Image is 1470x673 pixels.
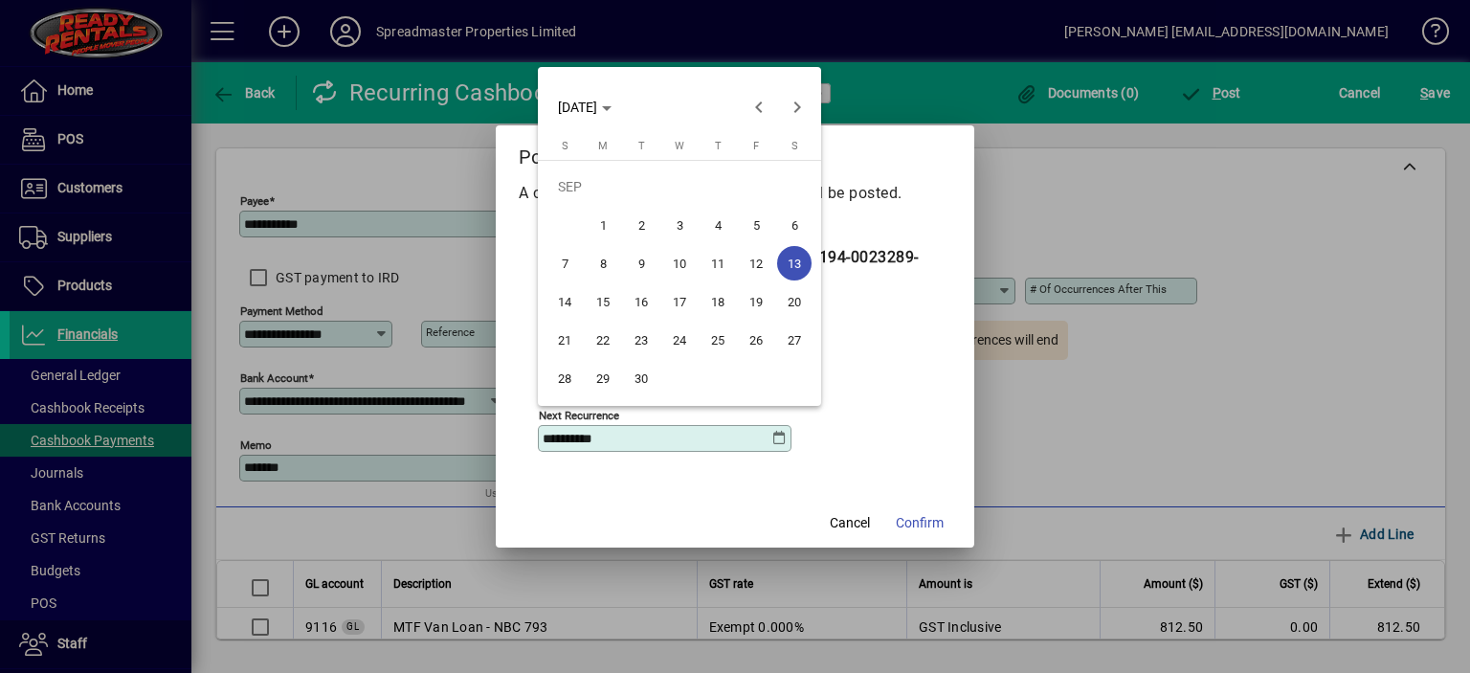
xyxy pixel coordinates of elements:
button: Mon Sep 01 2025 [584,206,622,244]
button: Sun Sep 28 2025 [546,359,584,397]
span: 17 [662,284,697,319]
span: 5 [739,208,773,242]
span: 12 [739,246,773,280]
button: Mon Sep 08 2025 [584,244,622,282]
span: M [598,140,608,152]
button: Wed Sep 24 2025 [660,321,699,359]
span: 29 [586,361,620,395]
span: 21 [547,323,582,357]
span: 18 [701,284,735,319]
button: Sat Sep 13 2025 [775,244,813,282]
button: Thu Sep 25 2025 [699,321,737,359]
span: 10 [662,246,697,280]
span: 14 [547,284,582,319]
button: Tue Sep 02 2025 [622,206,660,244]
button: Thu Sep 04 2025 [699,206,737,244]
span: 28 [547,361,582,395]
button: Wed Sep 03 2025 [660,206,699,244]
button: Fri Sep 26 2025 [737,321,775,359]
span: 7 [547,246,582,280]
button: Fri Sep 05 2025 [737,206,775,244]
span: F [753,140,759,152]
span: 20 [777,284,812,319]
span: 22 [586,323,620,357]
button: Thu Sep 18 2025 [699,282,737,321]
button: Choose month and year [550,90,619,124]
td: SEP [546,168,813,206]
button: Mon Sep 29 2025 [584,359,622,397]
button: Next month [778,88,816,126]
span: 13 [777,246,812,280]
span: T [638,140,645,152]
span: 9 [624,246,658,280]
span: S [562,140,568,152]
span: 11 [701,246,735,280]
button: Sat Sep 06 2025 [775,206,813,244]
button: Wed Sep 17 2025 [660,282,699,321]
span: 24 [662,323,697,357]
button: Mon Sep 22 2025 [584,321,622,359]
span: 1 [586,208,620,242]
button: Mon Sep 15 2025 [584,282,622,321]
button: Tue Sep 09 2025 [622,244,660,282]
button: Previous month [740,88,778,126]
button: Tue Sep 30 2025 [622,359,660,397]
span: 25 [701,323,735,357]
span: 23 [624,323,658,357]
span: W [675,140,684,152]
button: Sat Sep 27 2025 [775,321,813,359]
span: 3 [662,208,697,242]
span: S [791,140,798,152]
span: 26 [739,323,773,357]
span: 4 [701,208,735,242]
button: Wed Sep 10 2025 [660,244,699,282]
button: Fri Sep 19 2025 [737,282,775,321]
span: 27 [777,323,812,357]
span: 15 [586,284,620,319]
button: Fri Sep 12 2025 [737,244,775,282]
span: 16 [624,284,658,319]
button: Thu Sep 11 2025 [699,244,737,282]
span: 19 [739,284,773,319]
button: Tue Sep 16 2025 [622,282,660,321]
span: T [715,140,722,152]
button: Sun Sep 14 2025 [546,282,584,321]
button: Sun Sep 07 2025 [546,244,584,282]
span: 2 [624,208,658,242]
span: 6 [777,208,812,242]
button: Tue Sep 23 2025 [622,321,660,359]
button: Sat Sep 20 2025 [775,282,813,321]
button: Sun Sep 21 2025 [546,321,584,359]
span: 30 [624,361,658,395]
span: [DATE] [558,100,597,115]
span: 8 [586,246,620,280]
